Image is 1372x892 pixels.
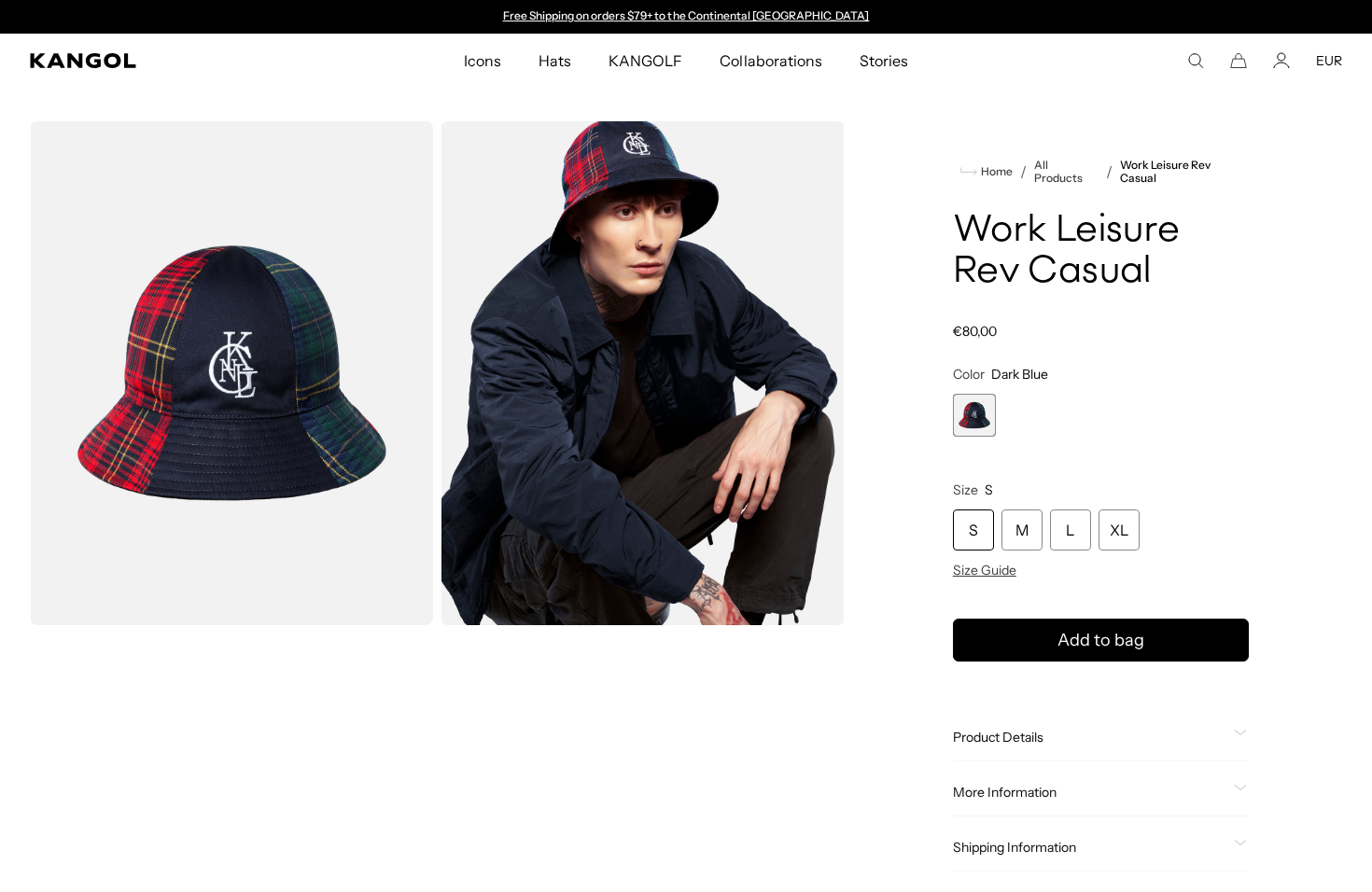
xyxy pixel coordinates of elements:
button: EUR [1316,52,1342,69]
a: Work Leisure Rev Casual [1120,159,1249,185]
a: Icons [445,34,520,88]
span: Collaborations [720,34,821,88]
div: L [1050,509,1091,551]
a: Kangol [30,53,307,68]
slideshow-component: Announcement bar [494,9,878,24]
a: Account [1273,52,1290,69]
a: All Products [1034,159,1099,185]
div: 1 of 2 [494,9,878,24]
a: Collaborations [701,34,840,88]
img: color-dark-blue [30,121,433,625]
summary: Search here [1187,52,1204,69]
a: Free Shipping on orders $79+ to the Continental [GEOGRAPHIC_DATA] [503,8,870,22]
span: Color [953,366,985,383]
span: Product Details [953,729,1226,746]
a: Hats [520,34,590,88]
div: 1 of 1 [953,394,996,437]
product-gallery: Gallery Viewer [30,121,845,625]
span: Icons [464,34,501,88]
span: KANGOLF [609,34,682,88]
span: Size Guide [953,562,1016,578]
span: Dark Blue [991,366,1048,383]
img: dark-blue [441,121,844,625]
span: Hats [539,34,571,88]
div: M [1001,509,1043,551]
button: Add to bag [953,619,1249,662]
h1: Work Leisure Rev Casual [953,211,1249,293]
div: XL [1099,509,1140,551]
span: Shipping Information [953,839,1226,856]
button: Cart [1230,52,1247,69]
span: €80,00 [953,323,997,340]
a: KANGOLF [590,34,701,88]
li: / [1013,160,1027,183]
a: Stories [841,34,927,88]
span: Size [953,481,978,498]
nav: breadcrumbs [953,159,1249,185]
li: / [1099,160,1113,183]
div: Announcement [494,9,878,24]
span: Stories [860,34,908,88]
div: S [953,509,994,551]
span: More Information [953,784,1226,801]
span: S [985,481,993,498]
label: Dark Blue [953,394,996,437]
span: Home [977,165,1013,178]
a: Home [960,163,1013,180]
span: Add to bag [1057,628,1144,653]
